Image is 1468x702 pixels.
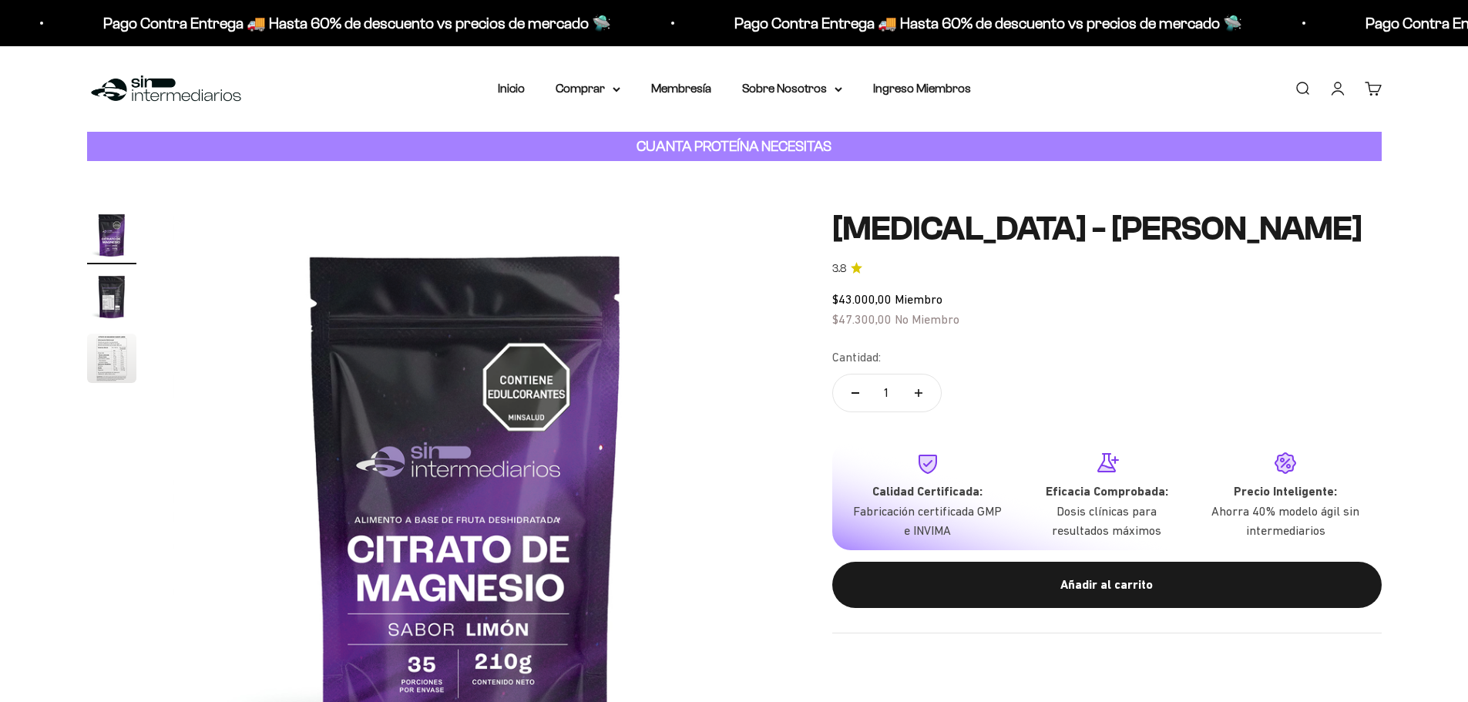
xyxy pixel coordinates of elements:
[87,210,136,264] button: Ir al artículo 1
[873,82,971,95] a: Ingreso Miembros
[1208,502,1362,541] p: Ahorra 40% modelo ágil sin intermediarios
[832,348,881,368] label: Cantidad:
[637,138,831,154] strong: CUANTA PROTEÍNA NECESITAS
[742,79,842,99] summary: Sobre Nosotros
[87,334,136,383] img: Citrato de Magnesio - Sabor Limón
[832,562,1382,608] button: Añadir al carrito
[896,375,941,411] button: Aumentar cantidad
[1234,484,1337,499] strong: Precio Inteligente:
[87,272,136,321] img: Citrato de Magnesio - Sabor Limón
[832,260,846,277] span: 3.8
[556,79,620,99] summary: Comprar
[895,312,959,326] span: No Miembro
[832,210,1382,247] h1: [MEDICAL_DATA] - [PERSON_NAME]
[832,260,1382,277] a: 3.83.8 de 5.0 estrellas
[833,375,878,411] button: Reducir cantidad
[498,82,525,95] a: Inicio
[87,334,136,388] button: Ir al artículo 3
[1046,484,1168,499] strong: Eficacia Comprobada:
[832,292,892,306] span: $43.000,00
[863,575,1351,595] div: Añadir al carrito
[87,272,136,326] button: Ir al artículo 2
[1030,502,1184,541] p: Dosis clínicas para resultados máximos
[651,82,711,95] a: Membresía
[895,292,942,306] span: Miembro
[832,312,892,326] span: $47.300,00
[851,502,1005,541] p: Fabricación certificada GMP e INVIMA
[731,11,1239,35] p: Pago Contra Entrega 🚚 Hasta 60% de descuento vs precios de mercado 🛸
[87,210,136,260] img: Citrato de Magnesio - Sabor Limón
[872,484,983,499] strong: Calidad Certificada:
[100,11,608,35] p: Pago Contra Entrega 🚚 Hasta 60% de descuento vs precios de mercado 🛸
